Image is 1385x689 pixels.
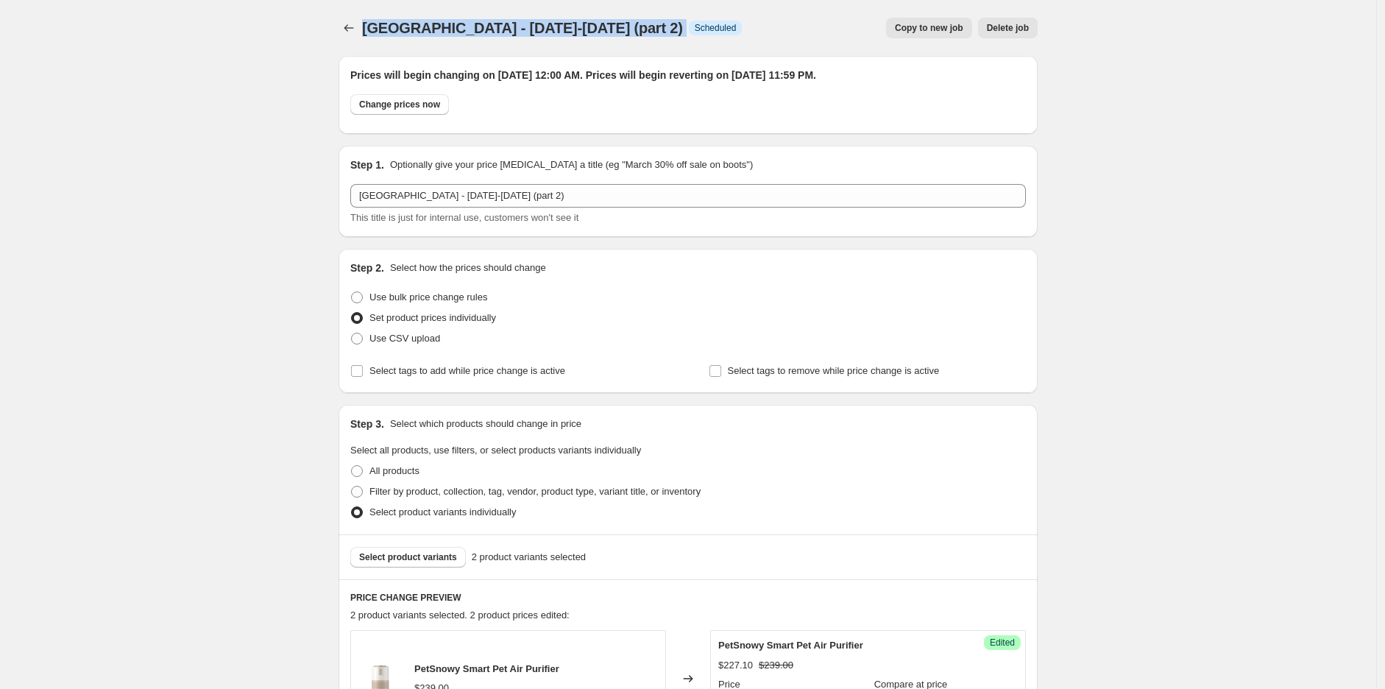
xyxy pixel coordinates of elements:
span: Select product variants [359,551,457,563]
span: Filter by product, collection, tag, vendor, product type, variant title, or inventory [369,486,701,497]
span: 2 product variants selected [472,550,586,565]
span: PetSnowy Smart Pet Air Purifier [414,663,559,674]
span: Select product variants individually [369,506,516,517]
input: 30% off holiday sale [350,184,1026,208]
h2: Step 3. [350,417,384,431]
span: Select all products, use filters, or select products variants individually [350,445,641,456]
div: $227.10 [718,658,753,673]
span: PetSnowy Smart Pet Air Purifier [718,640,863,651]
button: Price change jobs [339,18,359,38]
span: Select tags to add while price change is active [369,365,565,376]
span: Copy to new job [895,22,963,34]
span: [GEOGRAPHIC_DATA] - [DATE]-[DATE] (part 2) [362,20,683,36]
span: Use bulk price change rules [369,291,487,303]
span: All products [369,465,419,476]
button: Copy to new job [886,18,972,38]
button: Delete job [978,18,1038,38]
span: Change prices now [359,99,440,110]
button: Select product variants [350,547,466,568]
span: This title is just for internal use, customers won't see it [350,212,578,223]
p: Select which products should change in price [390,417,581,431]
strike: $239.00 [759,658,793,673]
p: Select how the prices should change [390,261,546,275]
span: Use CSV upload [369,333,440,344]
h2: Prices will begin changing on [DATE] 12:00 AM. Prices will begin reverting on [DATE] 11:59 PM. [350,68,1026,82]
button: Change prices now [350,94,449,115]
h2: Step 1. [350,158,384,172]
span: Select tags to remove while price change is active [728,365,940,376]
p: Optionally give your price [MEDICAL_DATA] a title (eg "March 30% off sale on boots") [390,158,753,172]
span: Delete job [987,22,1029,34]
span: Edited [990,637,1015,649]
span: Set product prices individually [369,312,496,323]
span: Scheduled [695,22,737,34]
h6: PRICE CHANGE PREVIEW [350,592,1026,604]
span: 2 product variants selected. 2 product prices edited: [350,609,570,621]
h2: Step 2. [350,261,384,275]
